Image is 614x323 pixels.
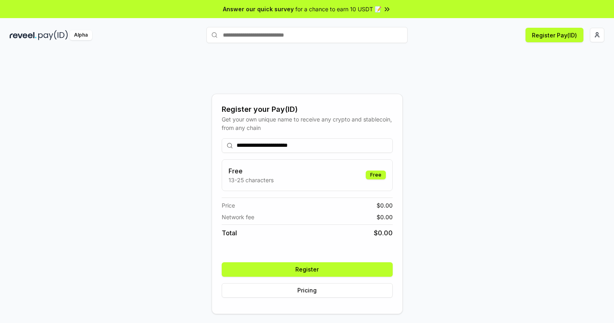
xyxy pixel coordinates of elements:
[10,30,37,40] img: reveel_dark
[229,166,274,176] h3: Free
[222,213,254,221] span: Network fee
[295,5,381,13] span: for a chance to earn 10 USDT 📝
[70,30,92,40] div: Alpha
[525,28,583,42] button: Register Pay(ID)
[374,228,393,238] span: $ 0.00
[366,171,386,179] div: Free
[222,283,393,298] button: Pricing
[377,213,393,221] span: $ 0.00
[222,262,393,277] button: Register
[223,5,294,13] span: Answer our quick survey
[222,115,393,132] div: Get your own unique name to receive any crypto and stablecoin, from any chain
[229,176,274,184] p: 13-25 characters
[38,30,68,40] img: pay_id
[222,104,393,115] div: Register your Pay(ID)
[222,201,235,210] span: Price
[222,228,237,238] span: Total
[377,201,393,210] span: $ 0.00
